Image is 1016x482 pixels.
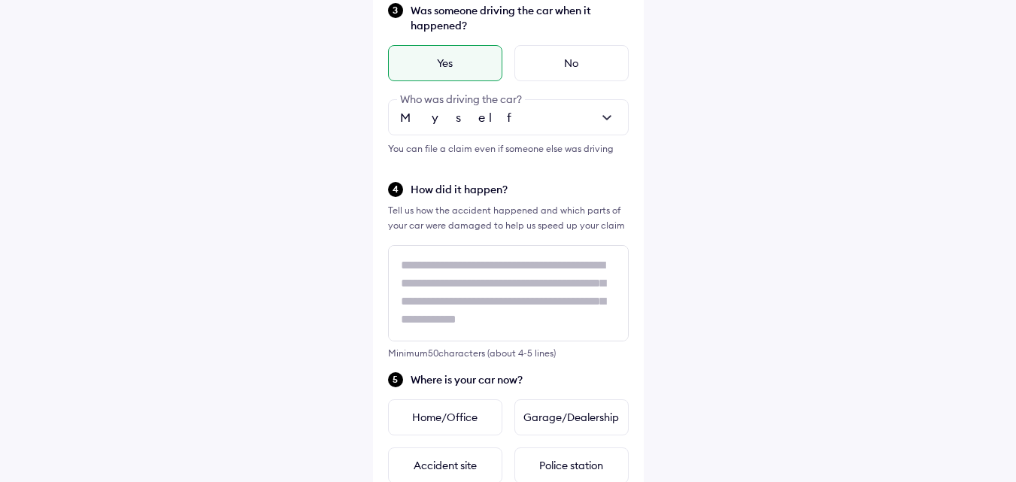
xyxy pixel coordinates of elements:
[514,399,629,435] div: Garage/Dealership
[411,182,629,197] span: How did it happen?
[388,399,502,435] div: Home/Office
[400,110,524,125] span: Myself
[388,141,629,156] div: You can file a claim even if someone else was driving
[388,45,502,81] div: Yes
[514,45,629,81] div: No
[411,372,629,387] span: Where is your car now?
[388,347,629,359] div: Minimum 50 characters (about 4-5 lines)
[411,3,629,33] span: Was someone driving the car when it happened?
[388,203,629,233] div: Tell us how the accident happened and which parts of your car were damaged to help us speed up yo...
